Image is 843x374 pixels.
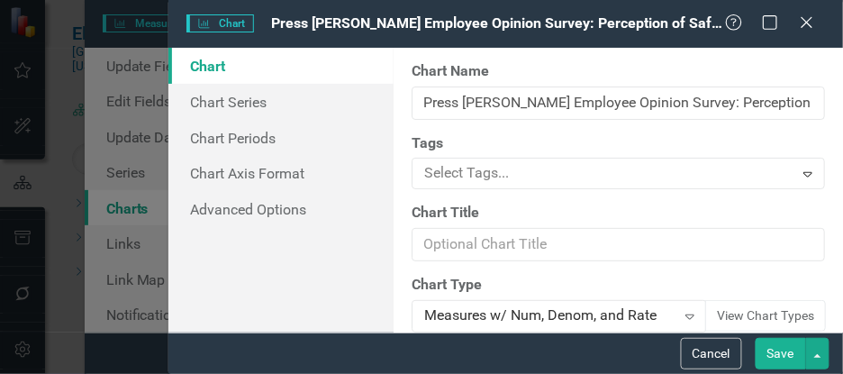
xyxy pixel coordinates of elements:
[168,191,394,227] a: Advanced Options
[412,275,825,296] label: Chart Type
[412,61,825,82] label: Chart Name
[412,228,825,261] input: Optional Chart Title
[412,133,825,154] label: Tags
[756,338,806,369] button: Save
[272,14,783,32] span: Press [PERSON_NAME] Employee Opinion Survey: Perception of Safety Culture
[168,84,394,120] a: Chart Series
[168,120,394,156] a: Chart Periods
[412,203,825,223] label: Chart Title
[186,14,253,32] span: Chart
[168,48,394,84] a: Chart
[705,300,826,332] button: View Chart Types
[681,338,742,369] button: Cancel
[424,306,675,327] div: Measures w/ Num, Denom, and Rate
[168,155,394,191] a: Chart Axis Format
